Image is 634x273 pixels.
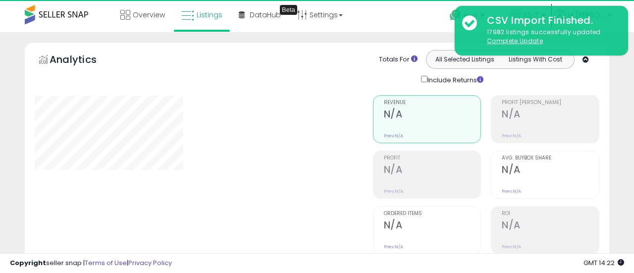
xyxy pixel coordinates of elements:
[384,109,481,122] h2: N/A
[50,53,116,69] h5: Analytics
[502,156,599,161] span: Avg. Buybox Share
[502,109,599,122] h2: N/A
[449,9,462,21] i: Get Help
[197,10,222,20] span: Listings
[128,258,172,268] a: Privacy Policy
[384,244,403,250] small: Prev: N/A
[442,1,501,32] a: Help
[384,188,403,194] small: Prev: N/A
[384,156,481,161] span: Profit
[502,211,599,217] span: ROI
[384,133,403,139] small: Prev: N/A
[502,133,521,139] small: Prev: N/A
[133,10,165,20] span: Overview
[487,37,543,45] u: Complete Update
[502,188,521,194] small: Prev: N/A
[502,100,599,106] span: Profit [PERSON_NAME]
[379,55,418,64] div: Totals For
[384,219,481,233] h2: N/A
[384,164,481,177] h2: N/A
[429,53,500,66] button: All Selected Listings
[10,259,172,268] div: seller snap | |
[583,258,624,268] span: 2025-09-8 14:22 GMT
[502,244,521,250] small: Prev: N/A
[280,5,297,15] div: Tooltip anchor
[479,28,621,46] div: 17982 listings successfully updated.
[502,164,599,177] h2: N/A
[85,258,127,268] a: Terms of Use
[414,74,495,85] div: Include Returns
[384,100,481,106] span: Revenue
[250,10,281,20] span: DataHub
[384,211,481,217] span: Ordered Items
[502,219,599,233] h2: N/A
[479,13,621,28] div: CSV Import Finished.
[10,258,46,268] strong: Copyright
[500,53,571,66] button: Listings With Cost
